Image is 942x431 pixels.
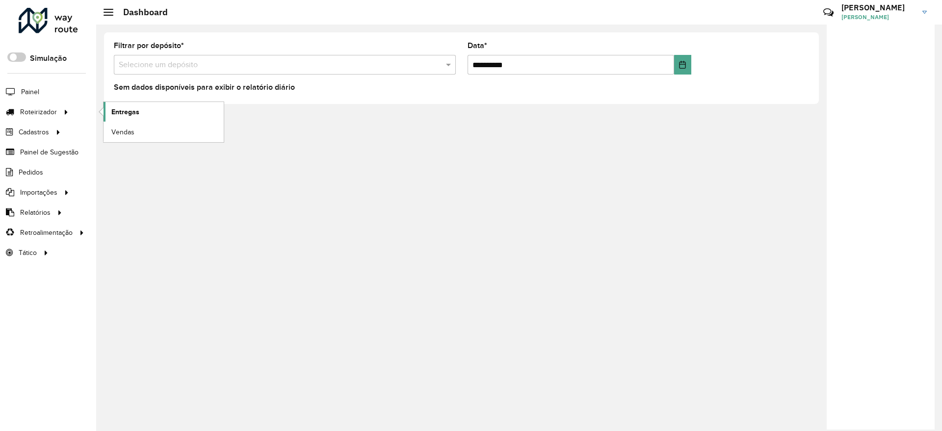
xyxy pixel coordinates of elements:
span: Retroalimentação [20,228,73,238]
label: Simulação [30,52,67,64]
h3: [PERSON_NAME] [841,3,915,12]
a: Vendas [104,122,224,142]
label: Sem dados disponíveis para exibir o relatório diário [114,81,295,93]
span: Painel [21,87,39,97]
span: Painel de Sugestão [20,147,78,157]
span: Importações [20,187,57,198]
label: Filtrar por depósito [114,40,184,51]
span: Tático [19,248,37,258]
span: Roteirizador [20,107,57,117]
a: Entregas [104,102,224,122]
a: Contato Rápido [818,2,839,23]
span: Relatórios [20,207,51,218]
span: Pedidos [19,167,43,177]
span: [PERSON_NAME] [841,13,915,22]
label: Data [468,40,487,51]
span: Vendas [111,127,134,137]
button: Choose Date [674,55,691,75]
span: Entregas [111,107,139,117]
h2: Dashboard [113,7,168,18]
span: Cadastros [19,127,49,137]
